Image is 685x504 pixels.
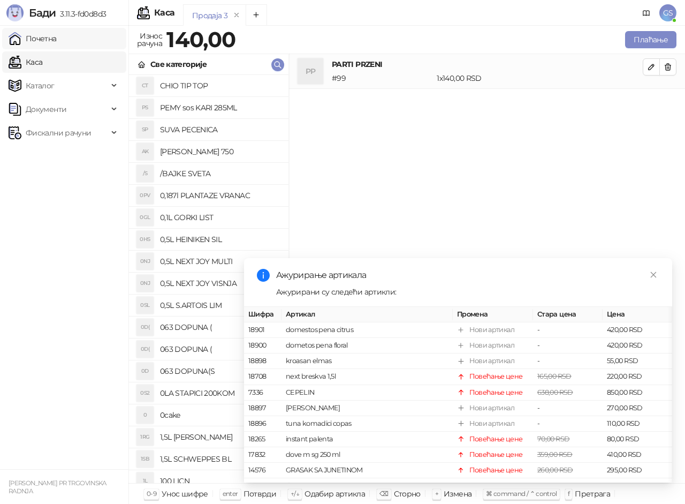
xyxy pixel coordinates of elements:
h4: 0,187l PLANTAZE VRANAC [160,187,280,204]
span: 638,00 RSD [537,388,573,396]
td: 18265 [244,432,281,447]
div: Нови артикал [469,340,514,351]
h4: 0LA STAPICI 200KOM [160,385,280,402]
div: Све категорије [150,58,207,70]
td: 18896 [244,416,281,432]
a: Каса [9,51,42,73]
h4: 1,5L SCHWEPPES BL [160,450,280,468]
div: Ажурирани су следећи артикли: [276,286,659,298]
div: Продаја 3 [192,10,227,21]
h4: 100 LICN [160,472,280,490]
div: grid [129,75,288,483]
div: CT [136,77,154,94]
span: 0-9 [147,490,156,498]
td: GRASAK SA JUNETINOM [281,463,453,478]
div: 0GL [136,209,154,226]
td: instant palenta [281,432,453,447]
td: 14576 [244,463,281,478]
div: Износ рачуна [135,29,164,50]
div: 0S2 [136,385,154,402]
div: 0D [136,363,154,380]
td: 18901 [244,322,281,338]
h4: [PERSON_NAME] 750 [160,143,280,160]
h4: 063 DOPUNA(S [160,363,280,380]
td: 410,00 RSD [603,447,672,463]
td: 850,00 RSD [603,385,672,400]
div: 0PV [136,187,154,204]
span: ⌘ command / ⌃ control [486,490,557,498]
td: dometos pena floral [281,338,453,353]
td: [PERSON_NAME] [281,401,453,416]
div: Повећање цене [469,434,523,445]
td: kroasan elmas [281,353,453,369]
h4: 0cake [160,407,280,424]
td: 420,00 RSD [603,322,672,338]
th: Цена [603,307,672,322]
div: PP [298,58,323,84]
div: 1SB [136,450,154,468]
span: 165,00 RSD [537,372,572,380]
span: enter [223,490,238,498]
span: 85,00 RSD [537,482,569,490]
div: 0D( [136,319,154,336]
div: 0SL [136,297,154,314]
td: - [533,401,603,416]
span: 359,00 RSD [537,450,573,458]
td: 110,00 RSD [603,416,672,432]
span: ↑/↓ [291,490,299,498]
div: Нови артикал [469,418,514,429]
td: 295,00 RSD [603,463,672,478]
h4: 063 DOPUNA ( [160,341,280,358]
div: 1L [136,472,154,490]
div: AK [136,143,154,160]
div: Одабир артикла [305,487,365,501]
h4: 0,5L S.ARTOIS LIM [160,297,280,314]
div: Потврди [243,487,277,501]
td: 18900 [244,338,281,353]
div: Повећање цене [469,387,523,397]
td: tuna komadici copas [281,416,453,432]
td: 220,00 RSD [603,369,672,385]
span: 3.11.3-fd0d8d3 [56,9,106,19]
div: SP [136,121,154,138]
th: Артикал [281,307,453,322]
div: 1 x 140,00 RSD [435,72,645,84]
h4: 0,5L NEXT JOY MULTI [160,253,280,270]
th: Стара цена [533,307,603,322]
div: Повећање цене [469,480,523,491]
span: Фискални рачуни [26,122,91,144]
div: 0HS [136,231,154,248]
td: CEPELIN [281,385,453,400]
td: 420,00 RSD [603,338,672,353]
h4: CHIO TIP TOP [160,77,280,94]
a: Close [648,269,659,281]
div: Повећање цене [469,371,523,382]
div: # 99 [330,72,435,84]
td: 13310 [244,478,281,494]
div: Сторно [394,487,421,501]
div: /S [136,165,154,182]
td: - [533,353,603,369]
span: ⌫ [379,490,388,498]
div: 0 [136,407,154,424]
h4: PEMY sos KARI 285ML [160,99,280,116]
td: 55,00 RSD [603,353,672,369]
td: 17832 [244,447,281,463]
div: Претрага [575,487,610,501]
button: Плаћање [625,31,676,48]
img: Logo [6,4,24,21]
td: 80,00 RSD [603,432,672,447]
td: 7336 [244,385,281,400]
span: info-circle [257,269,270,282]
span: close [650,271,657,279]
span: 260,00 RSD [537,466,573,474]
div: 1RG [136,428,154,446]
div: Нови артикал [469,356,514,366]
td: next breskva 1,5l [281,369,453,385]
h4: 0,1L GORKI LIST [160,209,280,226]
div: Ажурирање артикала [276,269,659,282]
div: 0NJ [136,275,154,292]
td: domestos pena citrus [281,322,453,338]
td: dove m sg 250 ml [281,447,453,463]
div: Измена [444,487,471,501]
